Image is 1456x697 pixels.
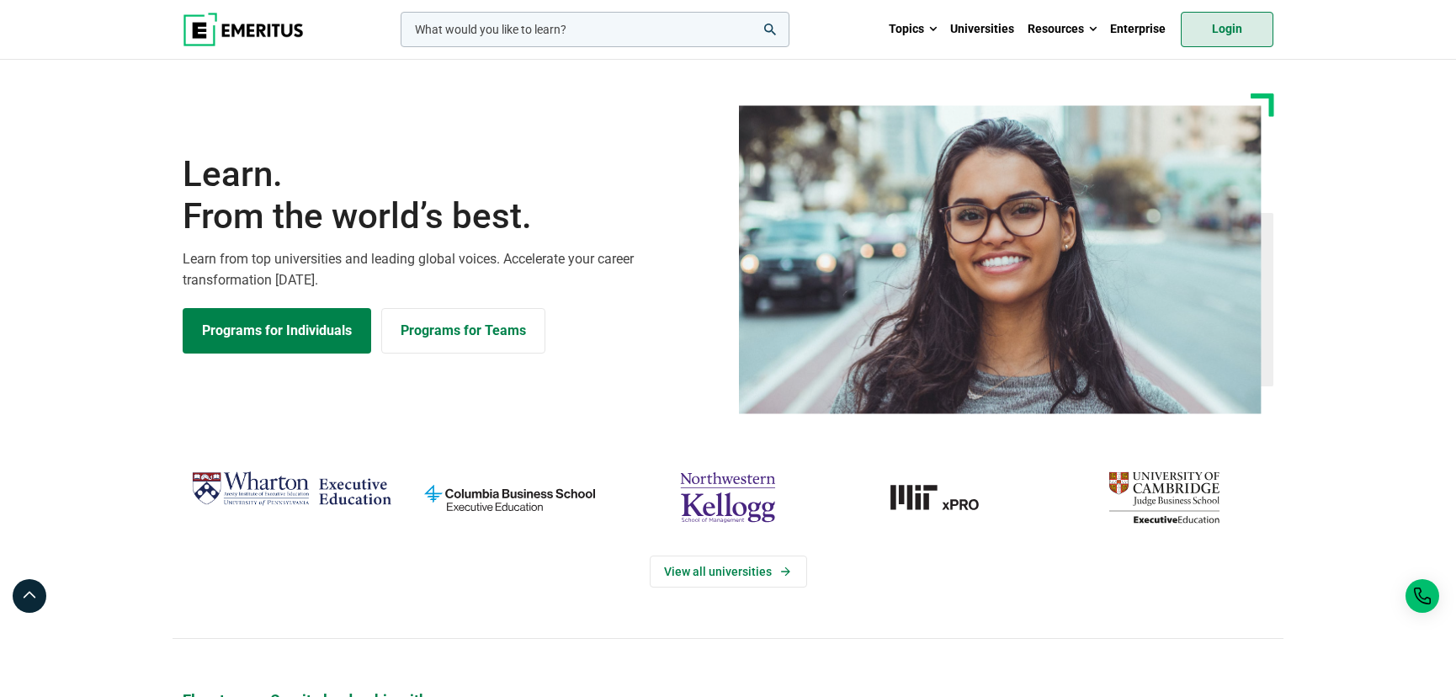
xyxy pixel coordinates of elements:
a: Login [1181,12,1273,47]
img: MIT xPRO [846,465,1047,530]
a: Explore for Business [381,308,545,354]
a: View Universities [650,556,807,588]
h1: Learn. [183,153,718,238]
p: Learn from top universities and leading global voices. Accelerate your career transformation [DATE]. [183,248,718,291]
a: MIT-xPRO [846,465,1047,530]
img: Wharton Executive Education [191,465,392,514]
a: Explore Programs [183,308,371,354]
img: Learn from the world's best [739,105,1262,414]
img: northwestern-kellogg [627,465,828,530]
span: From the world’s best. [183,195,718,237]
img: cambridge-judge-business-school [1064,465,1265,530]
img: columbia-business-school [409,465,610,530]
input: woocommerce-product-search-field-0 [401,12,789,47]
